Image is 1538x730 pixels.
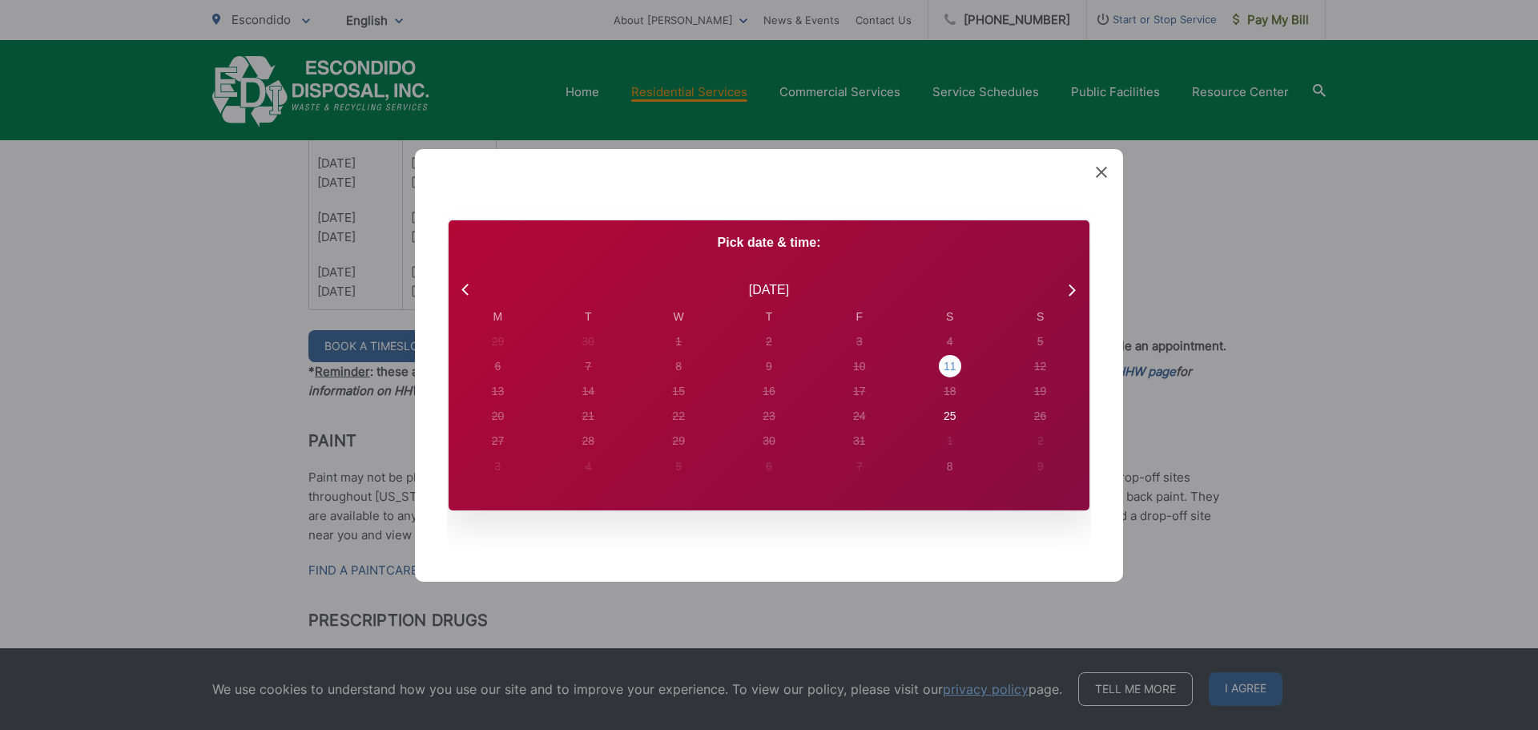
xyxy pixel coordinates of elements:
div: 24 [853,408,866,425]
div: 30 [582,333,594,350]
div: 8 [675,358,682,375]
div: 27 [492,433,505,450]
div: T [724,308,815,325]
div: 12 [1034,358,1047,375]
div: 26 [1034,408,1047,425]
div: 3 [495,458,501,474]
div: 7 [585,358,591,375]
div: 29 [672,433,685,450]
div: 30 [763,433,775,450]
div: 10 [853,358,866,375]
div: 28 [582,433,594,450]
div: 2 [766,333,772,350]
div: 1 [675,333,682,350]
div: 1 [947,433,953,450]
div: 9 [1037,458,1044,474]
div: 19 [1034,383,1047,400]
div: 2 [1037,433,1044,450]
p: Pick date & time: [449,232,1089,252]
div: 21 [582,408,594,425]
div: 11 [944,358,956,375]
div: 15 [672,383,685,400]
div: 25 [944,408,956,425]
div: 6 [495,358,501,375]
div: 4 [585,458,591,474]
div: T [543,308,634,325]
div: 20 [492,408,505,425]
div: 5 [1037,333,1044,350]
div: 13 [492,383,505,400]
div: 6 [766,458,772,474]
div: 8 [947,458,953,474]
div: 4 [947,333,953,350]
div: 14 [582,383,594,400]
div: W [634,308,724,325]
div: 18 [944,383,956,400]
div: 22 [672,408,685,425]
div: 3 [856,333,863,350]
div: 7 [856,458,863,474]
div: F [814,308,904,325]
div: 5 [675,458,682,474]
div: 23 [763,408,775,425]
div: 9 [766,358,772,375]
div: 17 [853,383,866,400]
div: S [904,308,995,325]
div: 29 [492,333,505,350]
div: S [995,308,1085,325]
div: 16 [763,383,775,400]
div: [DATE] [749,280,789,299]
div: 31 [853,433,866,450]
div: M [453,308,543,325]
